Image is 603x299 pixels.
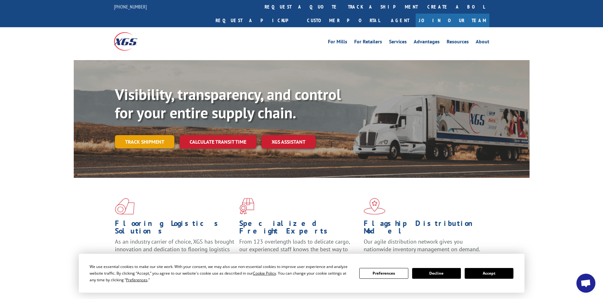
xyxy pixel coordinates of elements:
p: From 123 overlength loads to delicate cargo, our experienced staff knows the best way to move you... [239,238,359,266]
div: Open chat [576,274,595,293]
a: XGS ASSISTANT [261,135,316,149]
button: Preferences [359,268,408,279]
a: Calculate transit time [179,135,256,149]
span: Preferences [126,277,148,283]
button: Accept [465,268,513,279]
a: For Retailers [354,39,382,46]
a: Join Our Team [416,14,489,27]
h1: Flagship Distribution Model [364,220,483,238]
img: xgs-icon-flagship-distribution-model-red [364,198,386,215]
h1: Specialized Freight Experts [239,220,359,238]
span: Cookie Policy [253,271,276,276]
img: xgs-icon-total-supply-chain-intelligence-red [115,198,135,215]
h1: Flooring Logistics Solutions [115,220,235,238]
a: Customer Portal [302,14,385,27]
span: Our agile distribution network gives you nationwide inventory management on demand. [364,238,480,253]
a: Services [389,39,407,46]
a: About [476,39,489,46]
a: [PHONE_NUMBER] [114,3,147,10]
a: Track shipment [115,135,174,148]
a: Request a pickup [211,14,302,27]
a: For Mills [328,39,347,46]
a: Agent [385,14,416,27]
img: xgs-icon-focused-on-flooring-red [239,198,254,215]
span: As an industry carrier of choice, XGS has brought innovation and dedication to flooring logistics... [115,238,234,260]
b: Visibility, transparency, and control for your entire supply chain. [115,84,341,122]
a: Resources [447,39,469,46]
button: Decline [412,268,461,279]
div: We use essential cookies to make our site work. With your consent, we may also use non-essential ... [90,263,352,283]
a: Advantages [414,39,440,46]
div: Cookie Consent Prompt [79,254,524,293]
